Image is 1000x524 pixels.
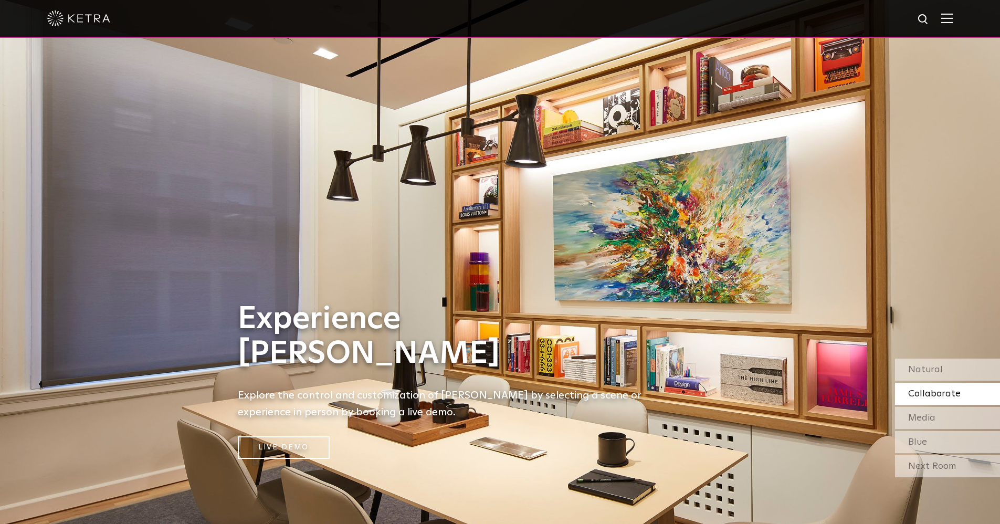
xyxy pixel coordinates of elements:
[908,413,935,423] span: Media
[908,389,961,399] span: Collaborate
[47,11,110,26] img: ketra-logo-2019-white
[238,436,330,459] a: Live Demo
[917,13,930,26] img: search icon
[238,387,658,421] h5: Explore the control and customization of [PERSON_NAME] by selecting a scene or experience in pers...
[238,302,658,371] h1: Experience [PERSON_NAME]
[908,437,927,447] span: Blue
[908,365,943,374] span: Natural
[941,13,953,23] img: Hamburger%20Nav.svg
[895,455,1000,477] div: Next Room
